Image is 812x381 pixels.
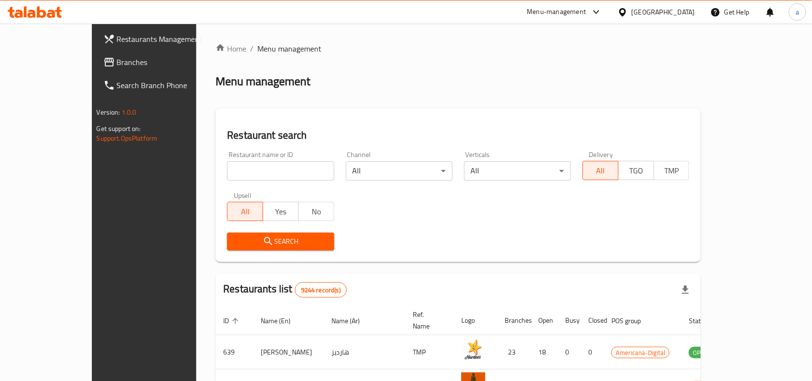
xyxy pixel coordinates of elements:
button: Search [227,233,334,250]
th: Open [531,306,558,335]
span: Name (Ar) [331,315,372,327]
th: Branches [497,306,531,335]
span: ID [223,315,241,327]
button: TMP [654,161,690,180]
a: Support.OpsPlatform [97,132,158,145]
span: Yes [267,205,295,219]
h2: Restaurant search [227,128,689,143]
button: TGO [618,161,654,180]
button: All [583,161,619,180]
button: All [227,202,263,221]
span: Menu management [257,43,321,54]
th: Closed [581,306,604,335]
nav: breadcrumb [216,43,701,54]
span: TMP [658,164,686,178]
td: 23 [497,335,531,369]
td: 0 [581,335,604,369]
label: Delivery [589,151,613,158]
div: [GEOGRAPHIC_DATA] [632,7,695,17]
span: a [796,7,799,17]
span: All [587,164,615,178]
span: POS group [611,315,653,327]
span: Version: [97,106,120,118]
td: هارديز [324,335,405,369]
th: Busy [558,306,581,335]
img: Hardee's [461,338,485,362]
input: Search for restaurant name or ID.. [227,161,334,181]
h2: Menu management [216,74,310,89]
span: No [303,205,330,219]
button: No [298,202,334,221]
div: All [464,161,571,181]
td: 18 [531,335,558,369]
a: Home [216,43,246,54]
a: Search Branch Phone [96,74,228,97]
span: Branches [117,56,220,68]
a: Branches [96,51,228,74]
div: All [346,161,453,181]
span: OPEN [689,347,712,358]
span: TGO [622,164,650,178]
span: Americana-Digital [612,347,669,358]
a: Restaurants Management [96,27,228,51]
th: Logo [454,306,497,335]
span: Search [235,236,326,248]
div: OPEN [689,347,712,358]
span: Name (En) [261,315,303,327]
span: Status [689,315,720,327]
span: Ref. Name [413,309,442,332]
li: / [250,43,254,54]
span: 1.0.0 [122,106,137,118]
span: Get support on: [97,122,141,135]
button: Yes [263,202,299,221]
td: 0 [558,335,581,369]
td: TMP [405,335,454,369]
span: 9244 record(s) [295,286,346,295]
td: [PERSON_NAME] [253,335,324,369]
div: Total records count [295,282,347,298]
span: Search Branch Phone [117,79,220,91]
td: 639 [216,335,253,369]
div: Export file [674,278,697,302]
h2: Restaurants list [223,282,347,298]
label: Upsell [234,192,252,199]
span: Restaurants Management [117,33,220,45]
span: All [231,205,259,219]
div: Menu-management [527,6,586,18]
